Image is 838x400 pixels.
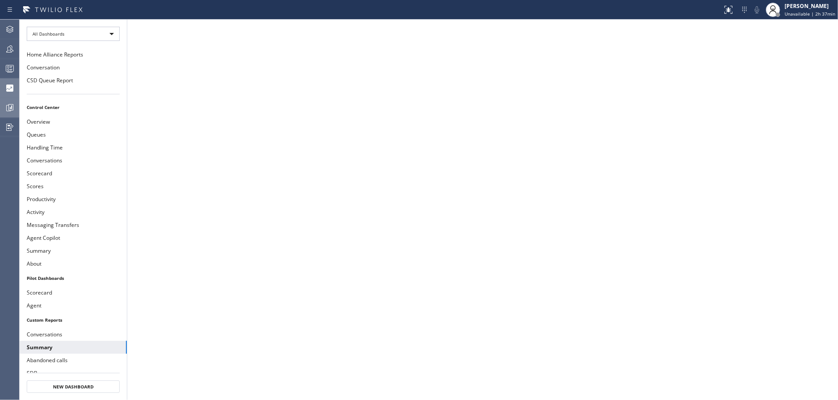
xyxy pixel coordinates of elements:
button: Scores [20,180,127,193]
button: Overview [20,115,127,128]
button: CSD Queue Report [20,74,127,87]
li: Custom Reports [20,314,127,326]
button: Summary [20,244,127,257]
div: All Dashboards [27,27,120,41]
button: Conversations [20,154,127,167]
li: Pilot Dashboards [20,272,127,284]
button: Messaging Transfers [20,218,127,231]
li: Control Center [20,101,127,113]
span: Unavailable | 2h 37min [785,11,835,17]
button: Agent Copilot [20,231,127,244]
button: Abandoned calls [20,354,127,367]
button: About [20,257,127,270]
button: Summary [20,341,127,354]
button: Queues [20,128,127,141]
button: Home Alliance Reports [20,48,127,61]
button: SDB [20,367,127,380]
button: Scorecard [20,286,127,299]
button: Handling Time [20,141,127,154]
button: New Dashboard [27,380,120,393]
iframe: dashboard_b794bedd1109 [127,20,838,400]
div: [PERSON_NAME] [785,2,835,10]
button: Scorecard [20,167,127,180]
button: Productivity [20,193,127,206]
button: Agent [20,299,127,312]
button: Mute [751,4,763,16]
button: Conversation [20,61,127,74]
button: Activity [20,206,127,218]
button: Conversations [20,328,127,341]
